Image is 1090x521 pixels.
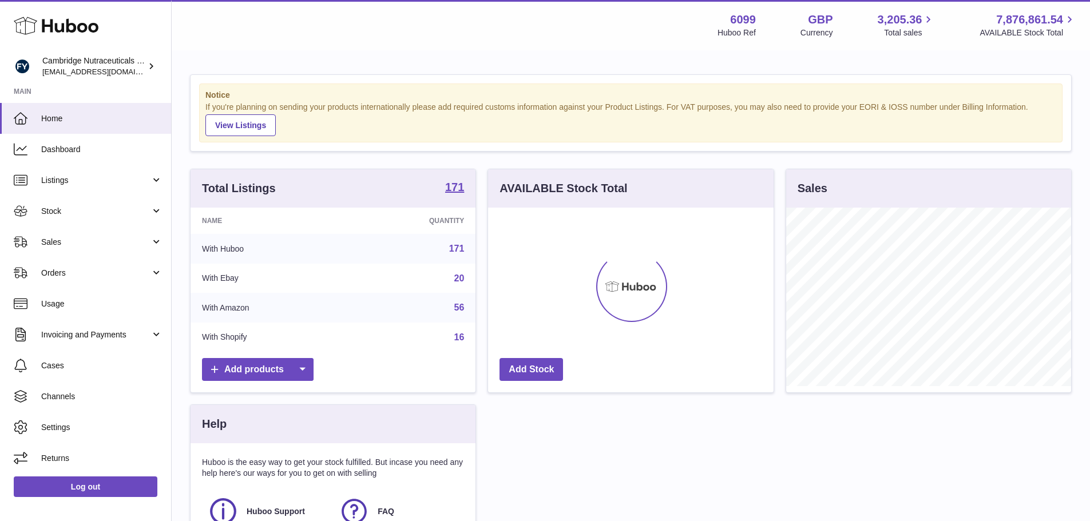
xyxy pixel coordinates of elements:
[202,358,314,381] a: Add products
[454,332,465,342] a: 16
[41,453,162,464] span: Returns
[41,237,150,248] span: Sales
[191,323,347,352] td: With Shopify
[247,506,305,517] span: Huboo Support
[884,27,935,38] span: Total sales
[878,12,922,27] span: 3,205.36
[42,67,168,76] span: [EMAIL_ADDRESS][DOMAIN_NAME]
[41,329,150,340] span: Invoicing and Payments
[14,476,157,497] a: Log out
[808,12,833,27] strong: GBP
[202,416,227,432] h3: Help
[798,181,827,196] h3: Sales
[347,208,476,234] th: Quantity
[445,181,464,195] a: 171
[205,114,276,136] a: View Listings
[878,12,936,38] a: 3,205.36 Total sales
[980,27,1076,38] span: AVAILABLE Stock Total
[41,144,162,155] span: Dashboard
[14,58,31,75] img: internalAdmin-6099@internal.huboo.com
[41,391,162,402] span: Channels
[205,102,1056,136] div: If you're planning on sending your products internationally please add required customs informati...
[454,273,465,283] a: 20
[718,27,756,38] div: Huboo Ref
[445,181,464,193] strong: 171
[730,12,756,27] strong: 6099
[41,268,150,279] span: Orders
[449,244,465,253] a: 171
[41,113,162,124] span: Home
[454,303,465,312] a: 56
[41,299,162,309] span: Usage
[500,181,627,196] h3: AVAILABLE Stock Total
[800,27,833,38] div: Currency
[202,457,464,479] p: Huboo is the easy way to get your stock fulfilled. But incase you need any help here's our ways f...
[191,208,347,234] th: Name
[41,206,150,217] span: Stock
[378,506,394,517] span: FAQ
[41,422,162,433] span: Settings
[202,181,276,196] h3: Total Listings
[41,360,162,371] span: Cases
[191,293,347,323] td: With Amazon
[996,12,1063,27] span: 7,876,861.54
[191,264,347,293] td: With Ebay
[205,90,1056,101] strong: Notice
[500,358,563,381] a: Add Stock
[42,55,145,77] div: Cambridge Nutraceuticals Ltd
[41,175,150,186] span: Listings
[191,234,347,264] td: With Huboo
[980,12,1076,38] a: 7,876,861.54 AVAILABLE Stock Total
